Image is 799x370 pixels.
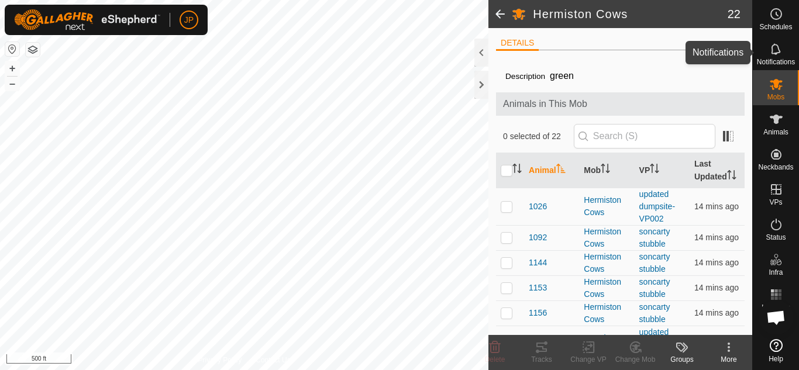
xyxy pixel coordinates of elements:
[584,251,629,275] div: Hermiston Cows
[14,9,160,30] img: Gallagher Logo
[694,202,739,211] span: 8 Sept 2025, 6:20 am
[503,97,738,111] span: Animals in This Mob
[694,283,739,292] span: 8 Sept 2025, 6:20 am
[5,61,19,75] button: +
[556,165,566,175] p-sorticon: Activate to sort
[565,354,612,365] div: Change VP
[584,226,629,250] div: Hermiston Cows
[505,72,545,81] label: Description
[529,200,547,213] span: 1026
[766,234,786,241] span: Status
[529,257,547,269] span: 1144
[529,231,547,244] span: 1092
[690,153,745,188] th: Last Updated
[639,189,675,223] a: updated dumpsite-VP002
[635,153,690,188] th: VP
[757,58,795,65] span: Notifications
[763,129,788,136] span: Animals
[705,354,752,365] div: More
[728,5,741,23] span: 22
[758,164,793,171] span: Neckbands
[601,165,610,175] p-sorticon: Activate to sort
[5,77,19,91] button: –
[769,355,783,362] span: Help
[184,14,194,26] span: JP
[639,327,675,361] a: updated dumpsite-VP002
[584,332,629,357] div: Hermiston Cows
[650,165,659,175] p-sorticon: Activate to sort
[694,233,739,242] span: 8 Sept 2025, 6:19 am
[612,354,659,365] div: Change Mob
[584,276,629,300] div: Hermiston Cows
[503,130,574,143] span: 0 selected of 22
[584,301,629,326] div: Hermiston Cows
[529,307,547,319] span: 1156
[759,300,794,335] div: Open chat
[727,172,736,181] p-sorticon: Activate to sort
[496,37,539,51] li: DETAILS
[579,153,634,188] th: Mob
[256,355,290,365] a: Contact Us
[574,124,715,148] input: Search (S)
[512,165,522,175] p-sorticon: Activate to sort
[639,227,670,248] a: soncarty stubble
[639,302,670,324] a: soncarty stubble
[769,199,782,206] span: VPs
[769,269,783,276] span: Infra
[694,258,739,267] span: 8 Sept 2025, 6:19 am
[659,354,705,365] div: Groups
[198,355,242,365] a: Privacy Policy
[485,355,505,364] span: Delete
[529,282,547,294] span: 1153
[533,7,728,21] h2: Hermiston Cows
[762,304,790,311] span: Heatmap
[767,94,784,101] span: Mobs
[759,23,792,30] span: Schedules
[639,277,670,299] a: soncarty stubble
[26,43,40,57] button: Map Layers
[524,153,579,188] th: Animal
[518,354,565,365] div: Tracks
[545,66,578,85] span: green
[584,194,629,219] div: Hermiston Cows
[5,42,19,56] button: Reset Map
[694,308,739,317] span: 8 Sept 2025, 6:19 am
[639,252,670,274] a: soncarty stubble
[753,334,799,367] a: Help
